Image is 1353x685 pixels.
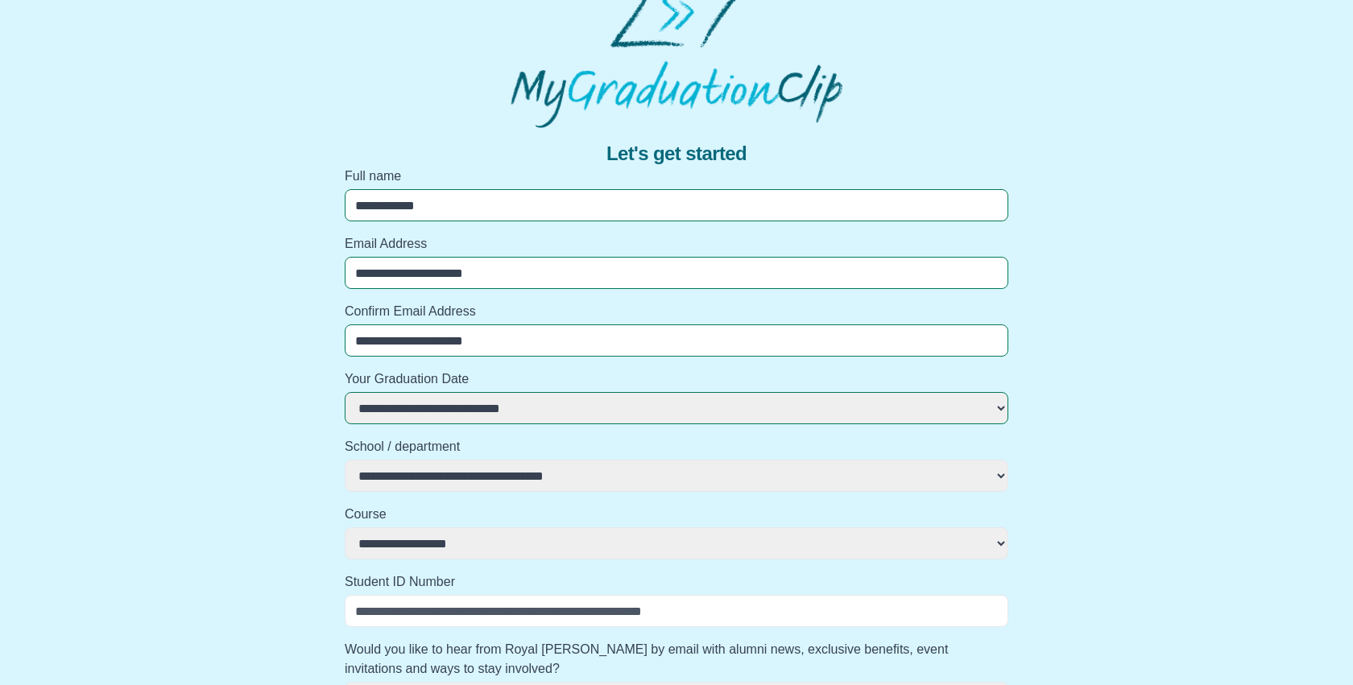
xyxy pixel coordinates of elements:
label: Would you like to hear from Royal [PERSON_NAME] by email with alumni news, exclusive benefits, ev... [345,640,1008,679]
label: Course [345,505,1008,524]
label: Email Address [345,234,1008,254]
label: Student ID Number [345,572,1008,592]
label: Confirm Email Address [345,302,1008,321]
label: Your Graduation Date [345,369,1008,389]
label: School / department [345,437,1008,456]
span: Let's get started [606,141,747,167]
label: Full name [345,167,1008,186]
